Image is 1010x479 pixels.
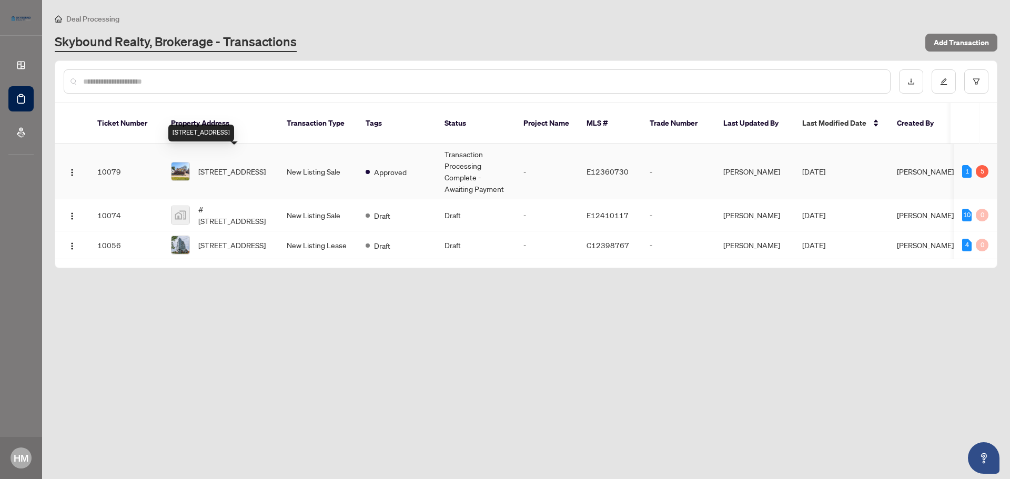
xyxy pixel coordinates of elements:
img: Logo [68,242,76,250]
td: - [641,199,715,231]
img: Logo [68,168,76,177]
td: - [641,231,715,259]
span: Add Transaction [934,34,989,51]
th: MLS # [578,103,641,144]
button: Add Transaction [925,34,997,52]
a: Skybound Realty, Brokerage - Transactions [55,33,297,52]
td: 10074 [89,199,163,231]
span: E12410117 [587,210,629,220]
td: New Listing Sale [278,144,357,199]
span: download [907,78,915,85]
th: Property Address [163,103,278,144]
span: home [55,15,62,23]
span: filter [973,78,980,85]
td: [PERSON_NAME] [715,231,794,259]
td: [PERSON_NAME] [715,144,794,199]
td: New Listing Lease [278,231,357,259]
span: Deal Processing [66,14,119,24]
td: - [515,144,578,199]
button: Logo [64,237,80,253]
th: Last Modified Date [794,103,888,144]
span: Draft [374,210,390,221]
div: [STREET_ADDRESS] [168,125,234,141]
div: 1 [962,165,972,178]
span: [DATE] [802,240,825,250]
span: [STREET_ADDRESS] [198,166,266,177]
div: 0 [976,209,988,221]
span: E12360730 [587,167,629,176]
td: 10056 [89,231,163,259]
th: Ticket Number [89,103,163,144]
td: - [515,199,578,231]
th: Trade Number [641,103,715,144]
span: [PERSON_NAME] [897,210,954,220]
img: thumbnail-img [171,162,189,180]
span: Draft [374,240,390,251]
div: 0 [976,239,988,251]
span: edit [940,78,947,85]
td: 10079 [89,144,163,199]
th: Project Name [515,103,578,144]
span: [PERSON_NAME] [897,167,954,176]
th: Tags [357,103,436,144]
button: filter [964,69,988,94]
span: [DATE] [802,167,825,176]
img: thumbnail-img [171,206,189,224]
th: Last Updated By [715,103,794,144]
img: Logo [68,212,76,220]
div: 4 [962,239,972,251]
button: edit [932,69,956,94]
td: New Listing Sale [278,199,357,231]
th: Created By [888,103,952,144]
th: Transaction Type [278,103,357,144]
div: 10 [962,209,972,221]
td: - [641,144,715,199]
span: [PERSON_NAME] [897,240,954,250]
img: thumbnail-img [171,236,189,254]
button: Logo [64,207,80,223]
td: [PERSON_NAME] [715,199,794,231]
span: # [STREET_ADDRESS] [198,203,270,227]
img: logo [8,13,34,24]
span: Last Modified Date [802,117,866,129]
td: - [515,231,578,259]
td: Transaction Processing Complete - Awaiting Payment [436,144,515,199]
button: Logo [64,163,80,180]
span: HM [14,451,28,465]
span: [DATE] [802,210,825,220]
div: 5 [976,165,988,178]
th: Status [436,103,515,144]
td: Draft [436,199,515,231]
td: Draft [436,231,515,259]
span: C12398767 [587,240,629,250]
span: [STREET_ADDRESS] [198,239,266,251]
button: Open asap [968,442,999,474]
button: download [899,69,923,94]
span: Approved [374,166,407,178]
